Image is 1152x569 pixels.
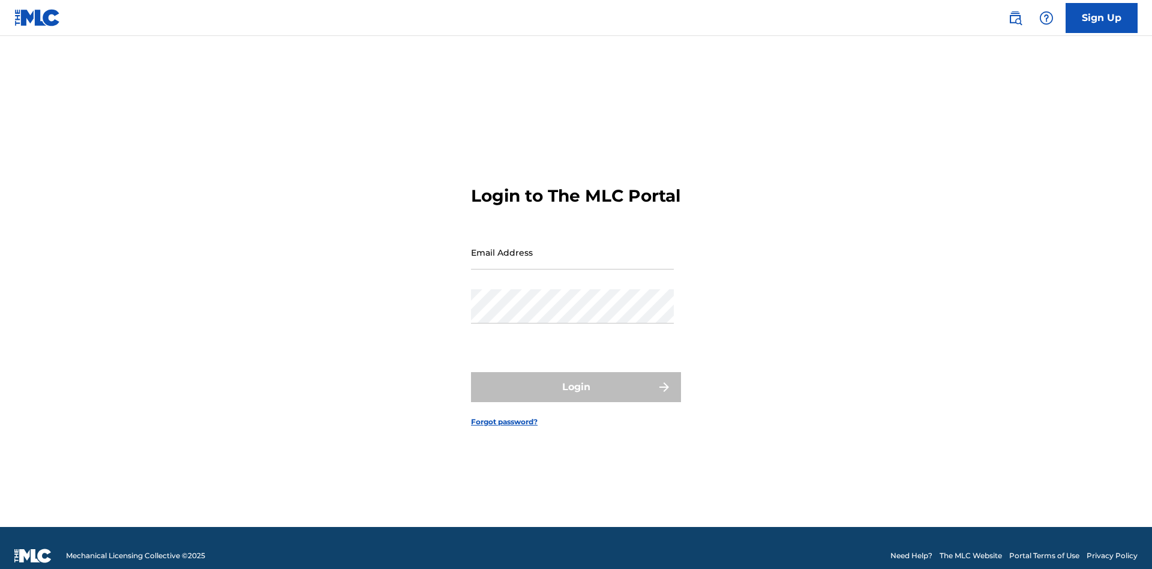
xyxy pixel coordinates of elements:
a: Public Search [1003,6,1027,30]
span: Mechanical Licensing Collective © 2025 [66,550,205,561]
a: Need Help? [890,550,932,561]
img: help [1039,11,1054,25]
img: MLC Logo [14,9,61,26]
a: Portal Terms of Use [1009,550,1079,561]
img: search [1008,11,1022,25]
a: Privacy Policy [1087,550,1138,561]
div: Help [1034,6,1058,30]
a: Sign Up [1066,3,1138,33]
a: The MLC Website [940,550,1002,561]
img: logo [14,549,52,563]
a: Forgot password? [471,417,538,427]
h3: Login to The MLC Portal [471,185,680,206]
